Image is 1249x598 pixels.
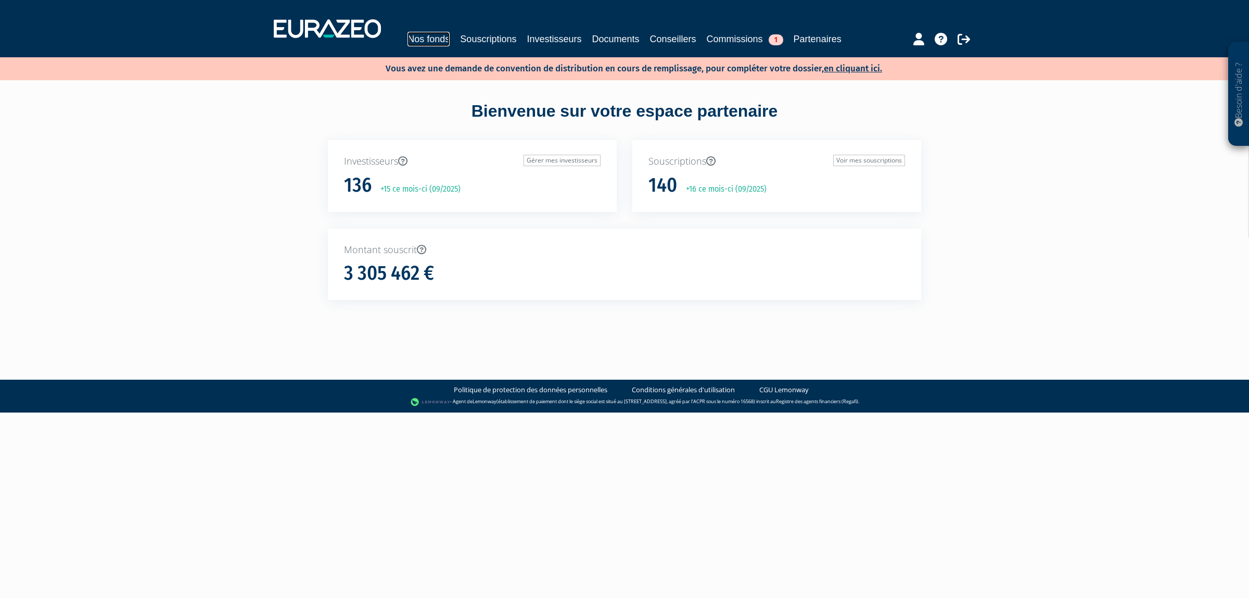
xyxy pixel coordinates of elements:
[454,385,607,395] a: Politique de protection des données personnelles
[344,263,434,284] h1: 3 305 462 €
[833,155,905,166] a: Voir mes souscriptions
[679,183,767,195] p: +16 ce mois-ci (09/2025)
[632,385,735,395] a: Conditions générales d'utilisation
[344,175,372,196] h1: 136
[10,397,1239,407] div: - Agent de (établissement de paiement dont le siège social est situé au [STREET_ADDRESS], agréé p...
[759,385,809,395] a: CGU Lemonway
[707,32,783,46] a: Commissions1
[794,32,842,46] a: Partenaires
[776,398,858,405] a: Registre des agents financiers (Regafi)
[824,63,882,74] a: en cliquant ici.
[407,32,450,46] a: Nos fonds
[1233,47,1245,141] p: Besoin d'aide ?
[769,34,783,45] span: 1
[648,155,905,168] p: Souscriptions
[355,60,882,75] p: Vous avez une demande de convention de distribution en cours de remplissage, pour compléter votre...
[473,398,496,405] a: Lemonway
[344,155,601,168] p: Investisseurs
[411,397,451,407] img: logo-lemonway.png
[274,19,381,38] img: 1732889491-logotype_eurazeo_blanc_rvb.png
[344,243,905,257] p: Montant souscrit
[592,32,639,46] a: Documents
[373,183,461,195] p: +15 ce mois-ci (09/2025)
[648,175,677,196] h1: 140
[320,99,929,140] div: Bienvenue sur votre espace partenaire
[460,32,516,46] a: Souscriptions
[527,32,581,46] a: Investisseurs
[650,32,696,46] a: Conseillers
[524,155,601,166] a: Gérer mes investisseurs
